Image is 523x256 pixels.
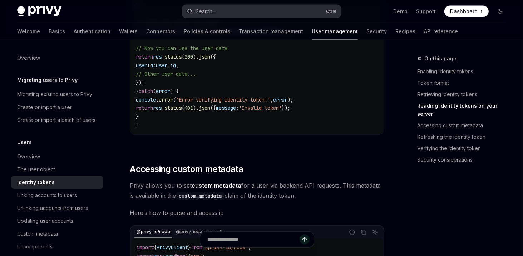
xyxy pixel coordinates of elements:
[199,54,210,60] span: json
[347,228,357,237] button: Report incorrect code
[130,181,384,201] span: Privy allows you to set for a user via backend API requests. This metadata is available in the cl...
[417,120,512,132] a: Accessing custom metadata
[395,23,415,40] a: Recipes
[17,90,92,99] div: Migrating existing users to Privy
[370,228,380,237] button: Ask AI
[136,79,144,86] span: });
[164,105,182,112] span: status
[11,101,103,114] a: Create or import a user
[170,88,179,94] span: ) {
[17,217,73,225] div: Updating user accounts
[74,23,110,40] a: Authentication
[282,105,290,112] span: });
[139,88,153,94] span: catch
[417,66,512,77] a: Enabling identity tokens
[192,182,241,190] a: custom metadata
[136,114,139,120] span: }
[167,62,170,69] span: .
[136,122,139,129] span: }
[176,97,270,103] span: 'Error verifying identity token:'
[11,215,103,227] a: Updating user accounts
[199,105,210,112] span: json
[156,62,167,69] span: user
[174,228,226,236] div: @privy-io/server-auth
[417,77,512,89] a: Token format
[17,242,53,251] div: UI components
[176,192,225,200] code: custom_metadata
[216,105,239,112] span: message:
[184,105,193,112] span: 401
[130,164,243,175] span: Accessing custom metadata
[184,54,193,60] span: 200
[417,89,512,100] a: Retrieving identity tokens
[11,150,103,163] a: Overview
[11,227,103,240] a: Custom metadata
[153,54,162,60] span: res
[159,97,173,103] span: error
[17,204,88,212] div: Unlinking accounts from users
[193,105,199,112] span: ).
[164,54,182,60] span: status
[300,234,310,244] button: Send message
[162,54,164,60] span: .
[17,138,32,147] h5: Users
[494,6,506,17] button: Toggle dark mode
[153,105,162,112] span: res
[417,100,512,120] a: Reading identity tokens on your server
[196,7,216,16] div: Search...
[417,154,512,166] a: Security considerations
[146,23,175,40] a: Connectors
[136,62,156,69] span: userId:
[136,71,196,77] span: // Other user data...
[184,23,230,40] a: Policies & controls
[11,88,103,101] a: Migrating existing users to Privy
[424,23,458,40] a: API reference
[11,114,103,127] a: Create or import a batch of users
[287,97,293,103] span: );
[11,202,103,215] a: Unlinking accounts from users
[17,23,40,40] a: Welcome
[17,76,78,84] h5: Migrating users to Privy
[134,228,172,236] div: @privy-io/node
[130,208,384,218] span: Here’s how to parse and access it:
[17,230,58,238] div: Custom metadata
[17,178,55,187] div: Identity tokens
[239,105,282,112] span: 'Invalid token'
[450,8,478,15] span: Dashboard
[170,62,176,69] span: id
[11,240,103,253] a: UI components
[136,88,139,94] span: }
[17,191,77,200] div: Linking accounts to users
[17,116,95,124] div: Create or import a batch of users
[136,54,153,60] span: return
[417,143,512,154] a: Verifying the identity token
[173,97,176,103] span: (
[17,54,40,62] div: Overview
[176,62,179,69] span: ,
[136,105,153,112] span: return
[182,5,341,18] button: Open search
[182,54,184,60] span: (
[156,97,159,103] span: .
[17,165,55,174] div: The user object
[11,51,103,64] a: Overview
[11,163,103,176] a: The user object
[17,6,61,16] img: dark logo
[210,54,216,60] span: ({
[416,8,436,15] a: Support
[312,23,358,40] a: User management
[136,45,227,51] span: // Now you can use the user data
[119,23,138,40] a: Wallets
[417,132,512,143] a: Refreshing the identity token
[326,9,337,14] span: Ctrl K
[136,97,156,103] span: console
[359,228,368,237] button: Copy the contents from the code block
[17,103,72,112] div: Create or import a user
[182,105,184,112] span: (
[153,88,156,94] span: (
[11,176,103,189] a: Identity tokens
[366,23,387,40] a: Security
[239,23,303,40] a: Transaction management
[424,54,457,63] span: On this page
[156,88,170,94] span: error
